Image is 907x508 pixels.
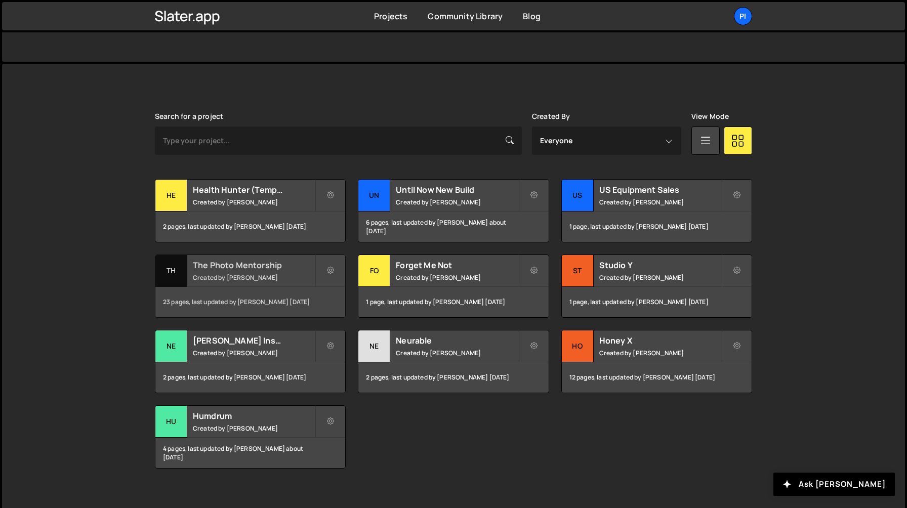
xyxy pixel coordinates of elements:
[155,180,187,211] div: He
[155,362,345,393] div: 2 pages, last updated by [PERSON_NAME] [DATE]
[193,410,315,421] h2: Humdrum
[561,330,752,393] a: Ho Honey X Created by [PERSON_NAME] 12 pages, last updated by [PERSON_NAME] [DATE]
[358,255,390,287] div: Fo
[155,438,345,468] div: 4 pages, last updated by [PERSON_NAME] about [DATE]
[523,11,541,22] a: Blog
[562,287,752,317] div: 1 page, last updated by [PERSON_NAME] [DATE]
[599,349,721,357] small: Created by [PERSON_NAME]
[599,273,721,282] small: Created by [PERSON_NAME]
[193,184,315,195] h2: Health Hunter (Temporary)
[396,273,518,282] small: Created by [PERSON_NAME]
[561,179,752,242] a: US US Equipment Sales Created by [PERSON_NAME] 1 page, last updated by [PERSON_NAME] [DATE]
[193,349,315,357] small: Created by [PERSON_NAME]
[599,184,721,195] h2: US Equipment Sales
[562,180,594,211] div: US
[599,260,721,271] h2: Studio Y
[358,362,548,393] div: 2 pages, last updated by [PERSON_NAME] [DATE]
[561,255,752,318] a: St Studio Y Created by [PERSON_NAME] 1 page, last updated by [PERSON_NAME] [DATE]
[155,179,346,242] a: He Health Hunter (Temporary) Created by [PERSON_NAME] 2 pages, last updated by [PERSON_NAME] [DATE]
[155,211,345,242] div: 2 pages, last updated by [PERSON_NAME] [DATE]
[155,406,187,438] div: Hu
[193,424,315,433] small: Created by [PERSON_NAME]
[428,11,503,22] a: Community Library
[155,330,187,362] div: Ne
[562,362,752,393] div: 12 pages, last updated by [PERSON_NAME] [DATE]
[599,335,721,346] h2: Honey X
[532,112,570,120] label: Created By
[155,287,345,317] div: 23 pages, last updated by [PERSON_NAME] [DATE]
[562,330,594,362] div: Ho
[599,198,721,206] small: Created by [PERSON_NAME]
[396,260,518,271] h2: Forget Me Not
[396,335,518,346] h2: Neurable
[358,255,549,318] a: Fo Forget Me Not Created by [PERSON_NAME] 1 page, last updated by [PERSON_NAME] [DATE]
[193,335,315,346] h2: [PERSON_NAME] Insulation
[155,112,223,120] label: Search for a project
[374,11,407,22] a: Projects
[358,179,549,242] a: Un Until Now New Build Created by [PERSON_NAME] 6 pages, last updated by [PERSON_NAME] about [DATE]
[193,198,315,206] small: Created by [PERSON_NAME]
[155,255,187,287] div: Th
[155,126,522,155] input: Type your project...
[155,405,346,469] a: Hu Humdrum Created by [PERSON_NAME] 4 pages, last updated by [PERSON_NAME] about [DATE]
[358,211,548,242] div: 6 pages, last updated by [PERSON_NAME] about [DATE]
[193,260,315,271] h2: The Photo Mentorship
[562,255,594,287] div: St
[562,211,752,242] div: 1 page, last updated by [PERSON_NAME] [DATE]
[358,330,549,393] a: Ne Neurable Created by [PERSON_NAME] 2 pages, last updated by [PERSON_NAME] [DATE]
[691,112,729,120] label: View Mode
[773,473,895,496] button: Ask [PERSON_NAME]
[155,255,346,318] a: Th The Photo Mentorship Created by [PERSON_NAME] 23 pages, last updated by [PERSON_NAME] [DATE]
[155,330,346,393] a: Ne [PERSON_NAME] Insulation Created by [PERSON_NAME] 2 pages, last updated by [PERSON_NAME] [DATE]
[358,180,390,211] div: Un
[358,287,548,317] div: 1 page, last updated by [PERSON_NAME] [DATE]
[193,273,315,282] small: Created by [PERSON_NAME]
[396,198,518,206] small: Created by [PERSON_NAME]
[396,349,518,357] small: Created by [PERSON_NAME]
[358,330,390,362] div: Ne
[396,184,518,195] h2: Until Now New Build
[734,7,752,25] a: Pi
